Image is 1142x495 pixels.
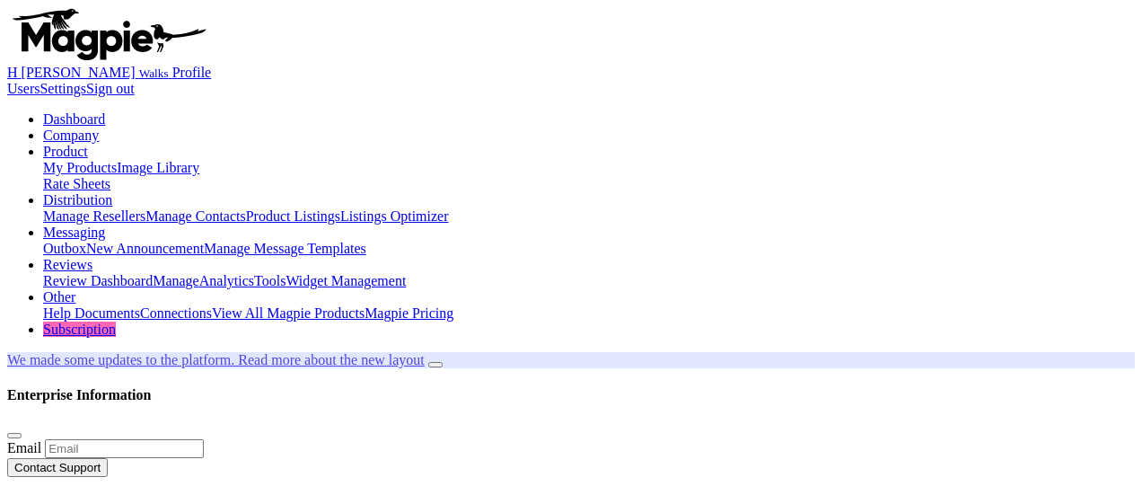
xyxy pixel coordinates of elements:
a: Analytics [199,273,254,288]
a: Reviews [43,257,92,272]
a: Distribution [43,192,112,208]
a: Widget Management [285,273,406,288]
label: Email [7,440,41,455]
a: Manage Resellers [43,208,145,224]
a: Outbox [43,241,86,256]
a: Users [7,81,40,96]
button: Close announcement [428,362,443,367]
small: Walks [139,66,169,80]
a: Product Listings [246,208,340,224]
a: H [PERSON_NAME] Walks [7,65,172,80]
a: Help Documents [43,305,140,321]
a: Dashboard [43,111,105,127]
a: Subscription [43,322,116,337]
span: H [7,65,18,80]
a: Sign out [86,81,135,96]
a: Image Library [117,160,199,175]
a: Manage [153,273,199,288]
a: Listings Optimizer [340,208,448,224]
a: Connections [140,305,212,321]
a: Magpie Pricing [365,305,453,321]
a: Company [43,128,99,143]
img: logo-ab69f6fb50320c5b225c76a69d11143b.png [7,7,209,61]
a: Manage Message Templates [204,241,366,256]
button: Close [7,433,22,438]
a: Other [43,289,75,305]
a: Messaging [43,225,105,240]
a: Manage Contacts [145,208,246,224]
a: View All Magpie Products [212,305,365,321]
h4: Enterprise Information [7,387,1135,403]
a: We made some updates to the platform. Read more about the new layout [7,352,425,367]
a: Tools [254,273,285,288]
a: Profile [172,65,212,80]
span: [PERSON_NAME] [22,65,136,80]
input: Email [45,439,204,458]
a: Review Dashboard [43,273,153,288]
a: Product [43,144,88,159]
a: New Announcement [86,241,204,256]
a: My Products [43,160,117,175]
a: Rate Sheets [43,176,110,191]
button: Contact Support [7,458,108,477]
a: Settings [40,81,86,96]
